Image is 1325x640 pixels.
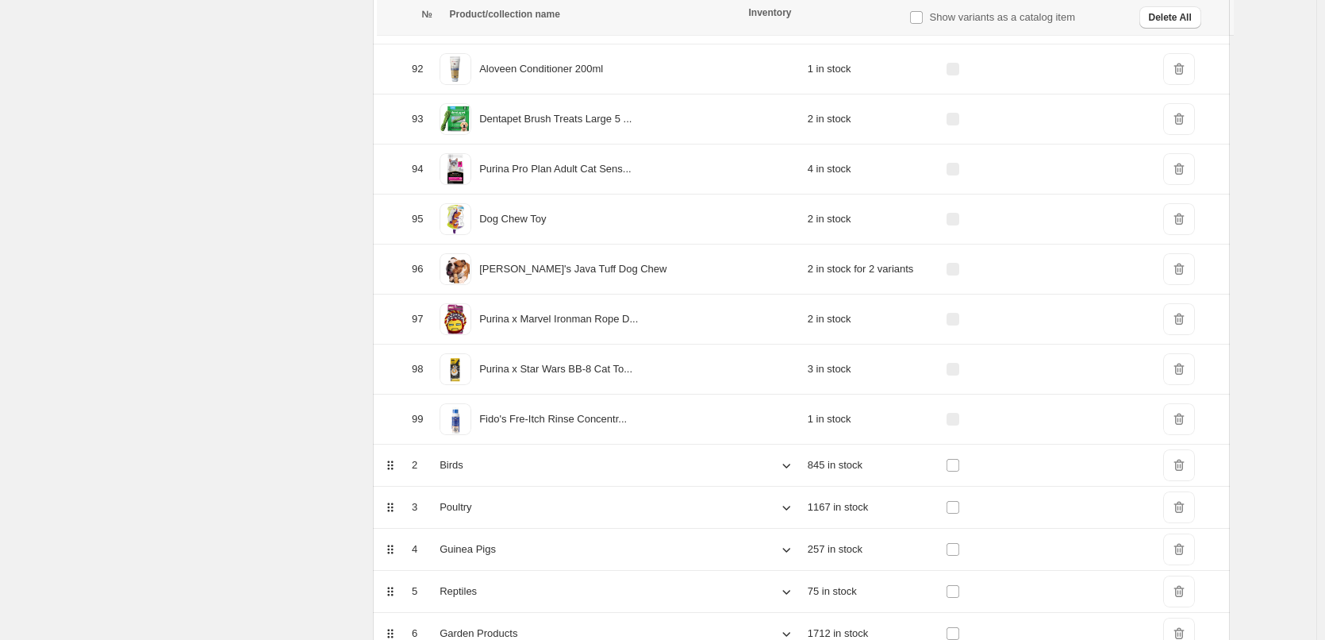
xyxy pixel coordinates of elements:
img: tuff.png [441,253,469,285]
p: [PERSON_NAME]'s Java Tuff Dog Chew [479,261,666,277]
p: Purina x Marvel Ironman Rope D... [479,311,638,327]
td: 2 in stock [803,295,942,345]
span: 98 [412,363,423,375]
p: Dog Chew Toy [479,211,546,227]
p: Aloveen Conditioner 200ml [479,61,603,77]
td: 845 in stock [803,445,942,487]
td: 2 in stock [803,94,942,145]
img: fido.png [440,403,471,435]
p: Fido's Fre-Itch Rinse Concentr... [479,411,627,427]
td: 75 in stock [803,571,942,613]
td: 2 in stock [803,195,942,245]
img: conditioner.png [440,54,471,84]
div: Inventory [749,6,900,19]
button: Delete All [1139,6,1201,29]
p: Birds [440,457,463,473]
td: 1167 in stock [803,487,942,529]
span: Show variants as a catalog item [930,11,1076,23]
td: 2 in stock for 2 variants [803,245,942,295]
span: Delete All [1149,11,1192,24]
p: Dentapet Brush Treats Large 5 ... [479,111,632,127]
span: 99 [412,413,423,425]
img: ironman.png [441,303,469,335]
td: 3 in stock [803,345,942,395]
td: 1 in stock [803,395,942,445]
p: Poultry [440,499,471,515]
span: Product/collection name [450,9,560,20]
span: 3 [412,501,417,513]
p: Guinea Pigs [440,542,496,557]
img: Proplan.png [440,154,471,184]
img: bb8_081dd276-6010-4960-84ea-2bb0c5c9e764.png [440,353,471,385]
span: 2 [412,459,417,471]
span: 95 [412,213,423,225]
span: № [422,9,432,20]
span: 96 [412,263,423,275]
img: dentapet.png [440,104,471,134]
span: 97 [412,313,423,325]
span: 6 [412,627,417,639]
td: 4 in stock [803,145,942,195]
img: u.png [441,203,469,235]
span: 4 [412,543,417,555]
span: 94 [412,163,423,175]
p: Purina Pro Plan Adult Cat Sens... [479,161,632,177]
span: 5 [412,585,417,597]
p: Purina x Star Wars BB-8 Cat To... [479,361,632,377]
td: 257 in stock [803,529,942,571]
span: 93 [412,113,423,125]
span: 92 [412,63,423,75]
p: Reptiles [440,584,477,600]
td: 1 in stock [803,44,942,94]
